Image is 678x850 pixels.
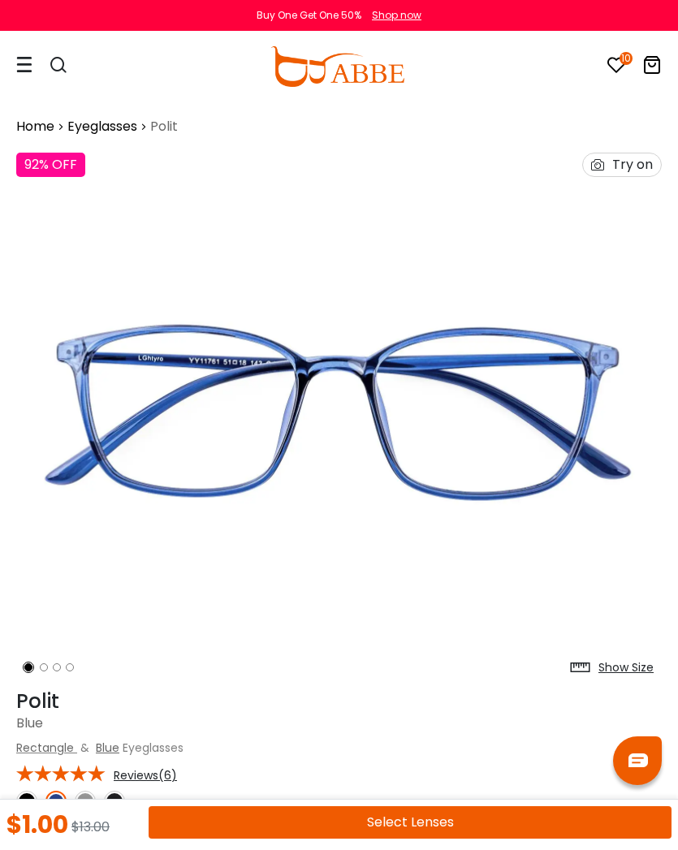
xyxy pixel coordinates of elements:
[598,659,654,676] div: Show Size
[150,117,178,136] span: Polit
[96,740,119,756] a: Blue
[16,117,54,136] a: Home
[620,52,633,65] i: 10
[612,153,653,176] div: Try on
[372,8,421,23] div: Shop now
[77,740,93,756] span: &
[607,58,626,77] a: 10
[6,813,68,837] div: $1.00
[257,8,361,23] div: Buy One Get One 50%
[123,740,184,756] span: Eyeglasses
[628,753,648,767] img: chat
[270,46,404,87] img: abbeglasses.com
[16,145,662,682] img: Polit Blue TR Eyeglasses , UniversalBridgeFit Frames from ABBE Glasses
[149,806,672,839] button: Select Lenses
[16,690,662,714] h1: Polit
[16,153,85,177] div: 92% OFF
[71,813,110,837] div: $13.00
[16,740,74,756] a: Rectangle
[114,768,177,783] span: Reviews(6)
[364,8,421,22] a: Shop now
[67,117,137,136] a: Eyeglasses
[16,714,43,732] span: Blue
